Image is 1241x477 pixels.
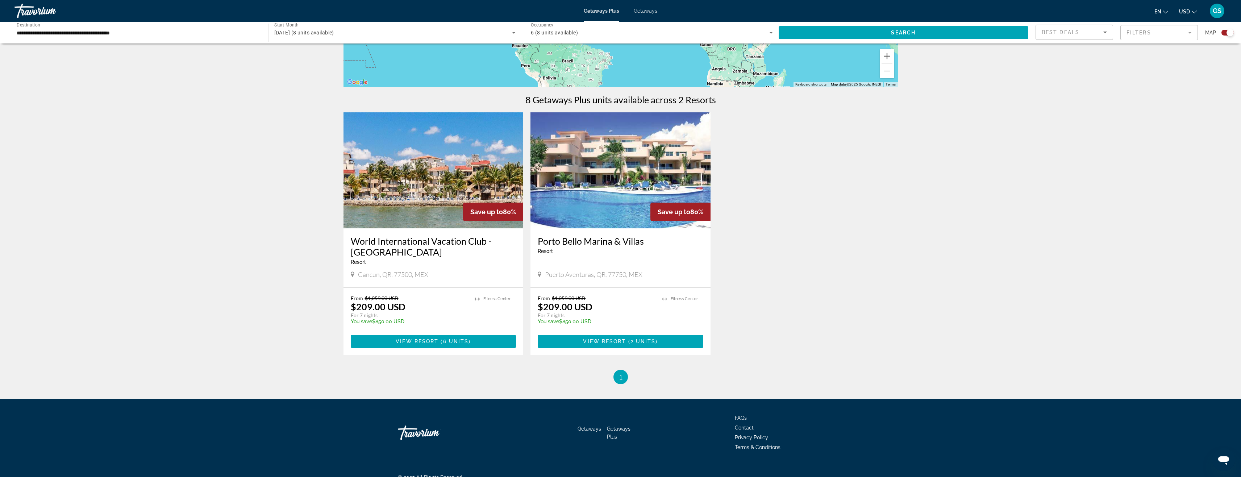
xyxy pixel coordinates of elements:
[538,295,550,301] span: From
[351,259,366,265] span: Resort
[880,49,894,63] button: Zoom in
[396,339,438,344] span: View Resort
[584,8,619,14] a: Getaways Plus
[483,296,511,301] span: Fitness Center
[1205,28,1216,38] span: Map
[1179,9,1190,14] span: USD
[538,312,655,319] p: For 7 nights
[735,415,747,421] a: FAQs
[607,426,630,440] a: Getaways Plus
[880,64,894,78] button: Zoom out
[358,270,428,278] span: Cancun, QR, 77500, MEX
[365,295,399,301] span: $1,059.00 USD
[470,208,503,216] span: Save up to
[891,30,916,36] span: Search
[630,339,656,344] span: 2 units
[1042,29,1079,35] span: Best Deals
[779,26,1029,39] button: Search
[17,22,40,27] span: Destination
[1212,448,1235,471] iframe: Button to launch messaging window
[351,301,405,312] p: $209.00 USD
[345,78,369,87] img: Google
[886,82,896,86] a: Terms (opens in new tab)
[274,30,334,36] span: [DATE] (8 units available)
[398,422,470,444] a: Travorium
[552,295,586,301] span: $1,059.00 USD
[735,425,754,431] a: Contact
[538,335,703,348] button: View Resort(2 units)
[795,82,826,87] button: Keyboard shortcuts
[735,444,780,450] a: Terms & Conditions
[343,370,898,384] nav: Pagination
[343,112,524,228] img: ii_com1.jpg
[443,339,469,344] span: 6 units
[1042,28,1107,37] mat-select: Sort by
[545,270,642,278] span: Puerto Aventuras, QR, 77750, MEX
[525,94,716,105] h1: 8 Getaways Plus units available across 2 Resorts
[538,301,592,312] p: $209.00 USD
[351,312,468,319] p: For 7 nights
[831,82,881,86] span: Map data ©2025 Google, INEGI
[583,339,626,344] span: View Resort
[658,208,690,216] span: Save up to
[1120,25,1198,41] button: Filter
[538,248,553,254] span: Resort
[463,203,523,221] div: 80%
[626,339,658,344] span: ( )
[1154,9,1161,14] span: en
[531,30,578,36] span: 6 (8 units available)
[345,78,369,87] a: Open this area in Google Maps (opens a new window)
[1179,6,1197,17] button: Change currency
[538,319,655,324] p: $850.00 USD
[735,435,768,440] a: Privacy Policy
[351,295,363,301] span: From
[619,373,622,381] span: 1
[538,319,559,324] span: You save
[538,236,703,246] a: Porto Bello Marina & Villas
[14,1,87,20] a: Travorium
[650,203,711,221] div: 80%
[351,335,516,348] button: View Resort(6 units)
[438,339,471,344] span: ( )
[530,112,711,228] img: ii_pbm1.jpg
[274,22,299,28] span: Start Month
[531,22,554,28] span: Occupancy
[351,319,468,324] p: $850.00 USD
[578,426,601,432] a: Getaways
[1213,7,1221,14] span: GS
[671,296,698,301] span: Fitness Center
[351,319,372,324] span: You save
[1154,6,1168,17] button: Change language
[1208,3,1227,18] button: User Menu
[634,8,657,14] a: Getaways
[351,236,516,257] a: World International Vacation Club - [GEOGRAPHIC_DATA]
